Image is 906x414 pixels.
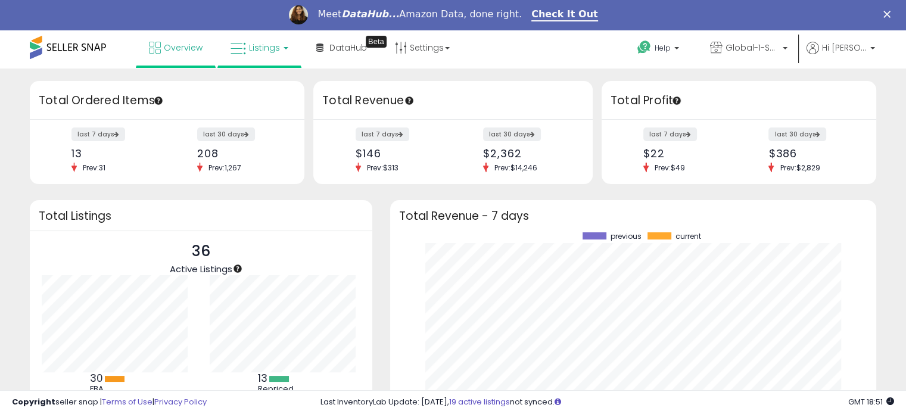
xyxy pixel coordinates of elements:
a: Hi [PERSON_NAME] [807,42,875,69]
b: 30 [90,371,103,385]
a: Settings [386,30,459,66]
span: Hi [PERSON_NAME] [822,42,867,54]
div: Last InventoryLab Update: [DATE], not synced. [320,397,894,408]
span: previous [611,232,642,241]
div: FBA [90,384,144,394]
div: Tooltip anchor [404,95,415,106]
span: Prev: $313 [361,163,404,173]
span: current [675,232,701,241]
div: $146 [356,147,444,160]
a: Global-1-Seller [701,30,796,69]
span: DataHub [329,42,367,54]
a: Overview [140,30,211,66]
i: Click here to read more about un-synced listings. [555,398,561,406]
div: $2,362 [483,147,572,160]
span: Prev: 1,267 [203,163,247,173]
span: Active Listings [170,263,232,275]
div: Tooltip anchor [232,263,243,274]
span: Prev: $49 [649,163,691,173]
div: Meet Amazon Data, done right. [317,8,522,20]
label: last 30 days [483,127,541,141]
span: Listings [249,42,280,54]
div: Tooltip anchor [366,36,387,48]
div: Close [883,11,895,18]
a: Terms of Use [102,396,152,407]
div: 13 [71,147,158,160]
h3: Total Revenue [322,92,584,109]
h3: Total Profit [611,92,867,109]
a: Privacy Policy [154,396,207,407]
label: last 7 days [643,127,697,141]
span: Help [655,43,671,53]
img: Profile image for Georgie [289,5,308,24]
label: last 30 days [768,127,826,141]
h3: Total Listings [39,211,363,220]
div: $22 [643,147,730,160]
div: Tooltip anchor [671,95,682,106]
p: 36 [170,240,232,263]
a: Help [628,31,691,68]
label: last 7 days [71,127,125,141]
div: seller snap | | [12,397,207,408]
span: 2025-09-17 18:51 GMT [848,396,894,407]
a: 19 active listings [449,396,510,407]
label: last 7 days [356,127,409,141]
a: Check It Out [531,8,598,21]
span: Overview [164,42,203,54]
div: 208 [197,147,284,160]
span: Prev: $14,246 [488,163,543,173]
span: Global-1-Seller [726,42,779,54]
h3: Total Ordered Items [39,92,295,109]
a: DataHub [307,30,376,66]
h3: Total Revenue - 7 days [399,211,867,220]
a: Listings [222,30,297,66]
label: last 30 days [197,127,255,141]
span: Prev: 31 [77,163,111,173]
i: DataHub... [341,8,399,20]
strong: Copyright [12,396,55,407]
div: $386 [768,147,855,160]
i: Get Help [637,40,652,55]
div: Repriced [258,384,312,394]
div: Tooltip anchor [153,95,164,106]
span: Prev: $2,829 [774,163,826,173]
b: 13 [258,371,267,385]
